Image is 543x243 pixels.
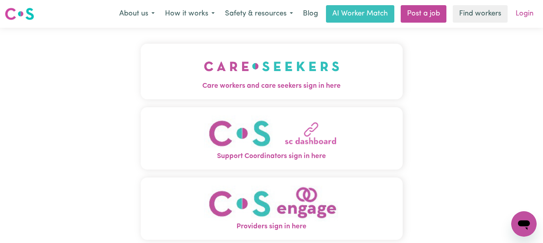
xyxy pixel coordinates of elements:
[5,5,34,23] a: Careseekers logo
[326,5,394,23] a: AI Worker Match
[114,6,160,22] button: About us
[298,5,323,23] a: Blog
[141,81,403,91] span: Care workers and care seekers sign in here
[141,177,403,240] button: Providers sign in here
[511,5,538,23] a: Login
[220,6,298,22] button: Safety & resources
[453,5,508,23] a: Find workers
[160,6,220,22] button: How it works
[141,107,403,170] button: Support Coordinators sign in here
[141,151,403,162] span: Support Coordinators sign in here
[511,211,537,237] iframe: Button to launch messaging window
[401,5,446,23] a: Post a job
[141,222,403,232] span: Providers sign in here
[141,44,403,99] button: Care workers and care seekers sign in here
[5,7,34,21] img: Careseekers logo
